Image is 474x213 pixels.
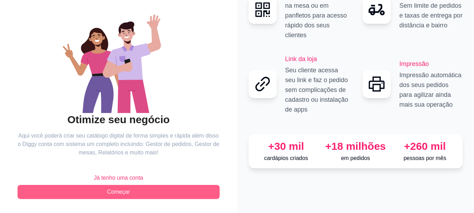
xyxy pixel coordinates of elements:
[399,1,463,30] p: Sem limite de pedidos e taxas de entrega por distância e bairro
[393,140,457,153] div: +260 mil
[18,171,220,185] button: Já tenho uma conta
[107,188,130,196] span: Começar
[393,154,457,162] p: pessoas por mês
[323,154,387,162] p: em pedidos
[18,8,220,113] div: animation
[18,132,220,157] article: Aqui você poderá criar seu catálogo digital de forma simples e rápida além disso o Diggy conta co...
[285,65,349,114] p: Seu cliente acessa seu link e faz o pedido sem complicações de cadastro ou instalação de apps
[323,140,387,153] div: +18 milhões
[399,70,463,109] p: Impressão automática dos seus pedidos para agilizar ainda mais sua operação
[399,59,463,69] h2: Impressão
[18,185,220,199] button: Começar
[254,140,318,153] div: +30 mil
[94,174,143,182] span: Já tenho uma conta
[254,154,318,162] p: cardápios criados
[285,54,349,64] h2: Link da loja
[18,113,220,126] h2: Otimize seu negócio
